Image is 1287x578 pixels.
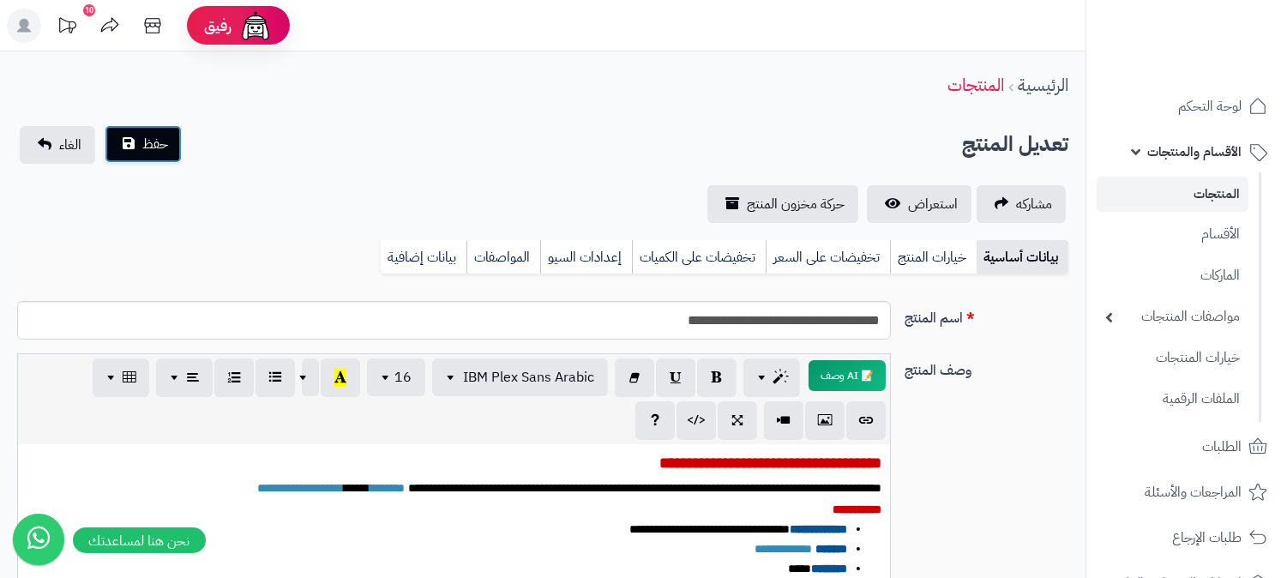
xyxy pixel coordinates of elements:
a: الرئيسية [1018,72,1068,98]
a: استعراض [867,185,971,223]
a: المواصفات [466,240,540,274]
a: مشاركه [977,185,1066,223]
a: الملفات الرقمية [1097,381,1248,418]
a: المنتجات [947,72,1004,98]
span: المراجعات والأسئلة [1145,480,1242,504]
label: اسم المنتج [898,301,1075,328]
button: 📝 AI وصف [809,360,886,391]
span: استعراض [908,194,958,214]
a: خيارات المنتج [890,240,977,274]
button: 16 [367,358,425,396]
label: وصف المنتج [898,353,1075,381]
a: الماركات [1097,257,1248,294]
span: حركة مخزون المنتج [747,194,845,214]
a: تخفيضات على السعر [766,240,890,274]
span: 16 [394,367,412,388]
span: الطلبات [1202,435,1242,459]
div: 10 [83,4,95,16]
a: المنتجات [1097,177,1248,212]
span: لوحة التحكم [1178,94,1242,118]
a: المراجعات والأسئلة [1097,472,1277,513]
a: خيارات المنتجات [1097,340,1248,376]
span: مشاركه [1016,194,1052,214]
img: ai-face.png [238,9,273,43]
span: الأقسام والمنتجات [1147,140,1242,164]
a: بيانات أساسية [977,240,1068,274]
a: تحديثات المنصة [45,9,88,47]
a: الطلبات [1097,426,1277,467]
a: حركة مخزون المنتج [707,185,858,223]
a: لوحة التحكم [1097,86,1277,127]
button: IBM Plex Sans Arabic [432,358,608,396]
a: تخفيضات على الكميات [632,240,766,274]
a: بيانات إضافية [381,240,466,274]
button: حفظ [105,125,182,163]
a: مواصفات المنتجات [1097,298,1248,335]
img: logo-2.png [1170,40,1271,76]
span: حفظ [142,134,168,154]
span: رفيق [204,15,232,36]
span: طلبات الإرجاع [1172,526,1242,550]
h2: تعديل المنتج [962,127,1068,162]
span: IBM Plex Sans Arabic [463,367,594,388]
a: الغاء [20,126,95,164]
a: طلبات الإرجاع [1097,517,1277,558]
span: الغاء [59,135,81,155]
a: إعدادات السيو [540,240,632,274]
a: الأقسام [1097,216,1248,253]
